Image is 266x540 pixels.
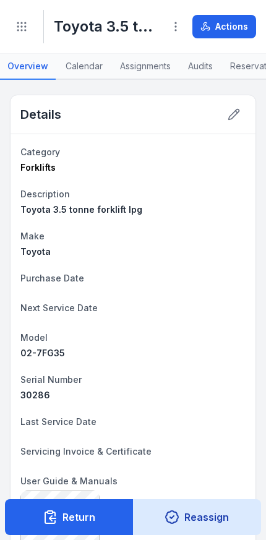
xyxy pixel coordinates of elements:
span: Model [20,332,48,343]
span: User Guide & Manuals [20,476,118,486]
span: 02-7FG35 [20,348,65,358]
span: Next Service Date [20,302,98,313]
span: Category [20,147,60,157]
button: Reassign [133,499,262,535]
span: Make [20,231,45,241]
span: Last Service Date [20,416,97,427]
button: Toggle navigation [10,15,33,38]
button: Return [5,499,134,535]
span: Purchase Date [20,273,84,283]
span: Servicing Invoice & Certificate [20,446,152,456]
a: Assignments [113,54,178,80]
span: Toyota [20,246,51,257]
span: Forklifts [20,162,56,173]
span: 30286 [20,390,50,400]
button: Actions [192,15,256,38]
span: Description [20,189,70,199]
h1: Toyota 3.5 tonne forklift lpg [54,17,154,36]
a: Calendar [58,54,110,80]
span: Serial Number [20,374,82,385]
h2: Details [20,106,61,123]
span: Toyota 3.5 tonne forklift lpg [20,204,142,215]
a: Audits [181,54,220,80]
